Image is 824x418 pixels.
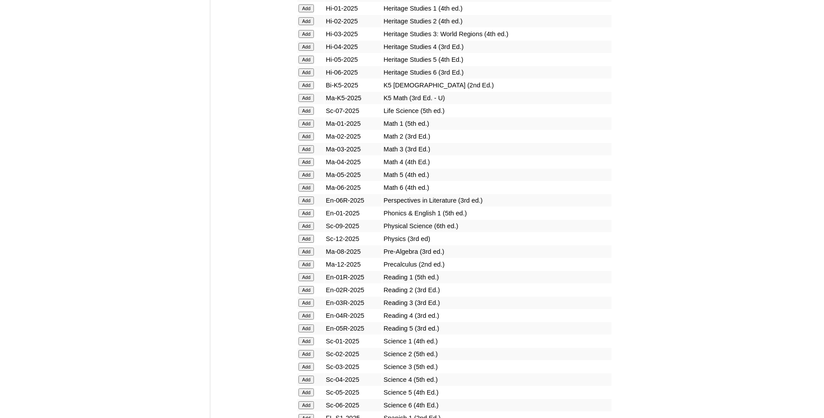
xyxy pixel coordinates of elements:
[298,196,314,204] input: Add
[298,107,314,115] input: Add
[324,41,382,53] td: Hi-04-2025
[298,4,314,12] input: Add
[324,297,382,309] td: En-03R-2025
[298,401,314,409] input: Add
[382,41,611,53] td: Heritage Studies 4 (3rd Ed.)
[324,143,382,155] td: Ma-03-2025
[298,260,314,268] input: Add
[382,399,611,411] td: Science 6 (4th Ed.)
[298,248,314,256] input: Add
[324,335,382,347] td: Sc-01-2025
[382,309,611,322] td: Reading 4 (3rd ed.)
[382,220,611,232] td: Physical Science (6th ed.)
[324,2,382,15] td: Hi-01-2025
[298,94,314,102] input: Add
[324,53,382,66] td: Hi-05-2025
[382,322,611,335] td: Reading 5 (3rd ed.)
[382,130,611,143] td: Math 2 (3rd Ed.)
[382,335,611,347] td: Science 1 (4th ed.)
[382,28,611,40] td: Heritage Studies 3: World Regions (4th ed.)
[324,348,382,360] td: Sc-02-2025
[382,181,611,194] td: Math 6 (4th ed.)
[298,363,314,371] input: Add
[382,92,611,104] td: K5 Math (3rd Ed. - U)
[382,105,611,117] td: Life Science (5th ed.)
[298,30,314,38] input: Add
[324,105,382,117] td: Sc-07-2025
[324,66,382,79] td: Hi-06-2025
[298,43,314,51] input: Add
[382,2,611,15] td: Heritage Studies 1 (4th ed.)
[298,171,314,179] input: Add
[324,399,382,411] td: Sc-06-2025
[298,17,314,25] input: Add
[382,156,611,168] td: Math 4 (4th Ed.)
[324,92,382,104] td: Ma-K5-2025
[382,297,611,309] td: Reading 3 (3rd Ed.)
[298,286,314,294] input: Add
[324,181,382,194] td: Ma-06-2025
[298,68,314,76] input: Add
[324,386,382,399] td: Sc-05-2025
[324,130,382,143] td: Ma-02-2025
[382,373,611,386] td: Science 4 (5th ed.)
[324,258,382,271] td: Ma-12-2025
[382,79,611,91] td: K5 [DEMOGRAPHIC_DATA] (2nd Ed.)
[382,66,611,79] td: Heritage Studies 6 (3rd Ed.)
[324,169,382,181] td: Ma-05-2025
[382,15,611,27] td: Heritage Studies 2 (4th ed.)
[324,220,382,232] td: Sc-09-2025
[298,350,314,358] input: Add
[382,245,611,258] td: Pre-Algebra (3rd ed.)
[382,207,611,219] td: Phonics & English 1 (5th ed.)
[324,194,382,207] td: En-06R-2025
[298,222,314,230] input: Add
[324,271,382,283] td: En-01R-2025
[324,322,382,335] td: En-05R-2025
[324,309,382,322] td: En-04R-2025
[382,361,611,373] td: Science 3 (5th ed.)
[298,376,314,384] input: Add
[382,258,611,271] td: Precalculus (2nd ed.)
[324,79,382,91] td: Bi-K5-2025
[298,184,314,192] input: Add
[382,233,611,245] td: Physics (3rd ed)
[324,156,382,168] td: Ma-04-2025
[298,158,314,166] input: Add
[298,209,314,217] input: Add
[382,386,611,399] td: Science 5 (4th Ed.)
[298,235,314,243] input: Add
[324,207,382,219] td: En-01-2025
[382,271,611,283] td: Reading 1 (5th ed.)
[324,117,382,130] td: Ma-01-2025
[382,117,611,130] td: Math 1 (5th ed.)
[382,194,611,207] td: Perspectives in Literature (3rd ed.)
[298,299,314,307] input: Add
[298,273,314,281] input: Add
[324,284,382,296] td: En-02R-2025
[382,143,611,155] td: Math 3 (3rd Ed.)
[298,324,314,332] input: Add
[324,233,382,245] td: Sc-12-2025
[382,53,611,66] td: Heritage Studies 5 (4th Ed.)
[324,15,382,27] td: Hi-02-2025
[324,245,382,258] td: Ma-08-2025
[324,373,382,386] td: Sc-04-2025
[298,337,314,345] input: Add
[382,284,611,296] td: Reading 2 (3rd Ed.)
[298,312,314,320] input: Add
[382,348,611,360] td: Science 2 (5th ed.)
[298,388,314,396] input: Add
[298,145,314,153] input: Add
[382,169,611,181] td: Math 5 (4th ed.)
[298,120,314,128] input: Add
[324,28,382,40] td: Hi-03-2025
[298,132,314,140] input: Add
[324,361,382,373] td: Sc-03-2025
[298,81,314,89] input: Add
[298,56,314,64] input: Add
